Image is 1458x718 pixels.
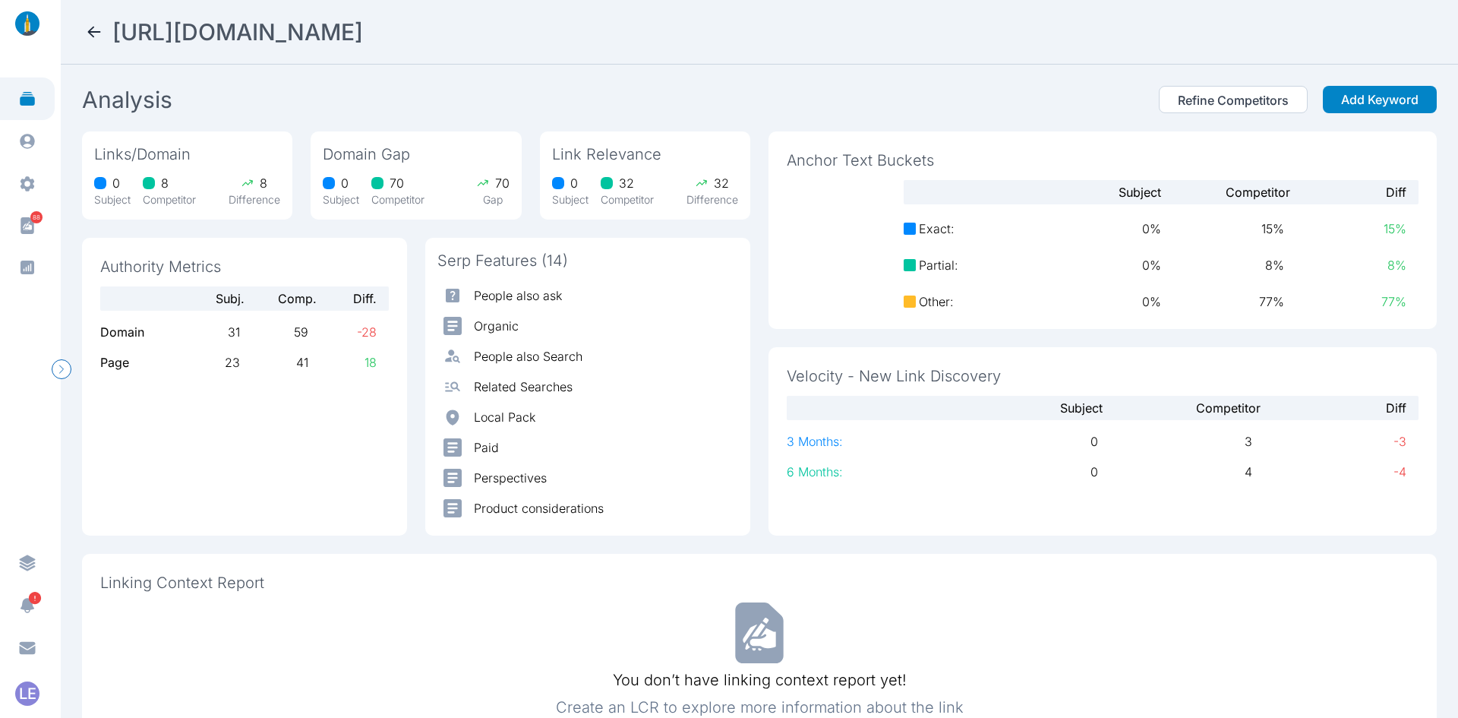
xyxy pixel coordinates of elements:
[944,463,1098,481] span: 0
[341,174,349,192] span: 0
[323,144,509,165] span: Domain Gap
[112,174,120,192] span: 0
[260,174,267,192] span: 8
[1290,183,1419,201] span: Diff
[714,174,729,192] span: 32
[1261,399,1419,417] span: Diff
[686,192,738,207] p: Difference
[30,211,43,223] span: 88
[787,365,1419,387] span: Velocity - New Link Discovery
[437,250,738,271] span: Serp Features (14)
[100,323,172,341] p: Domain
[945,399,1103,417] span: Subject
[474,378,573,396] p: Related Searches
[787,432,944,451] p: 3 Months:
[100,572,1419,593] span: Linking Context Report
[172,289,245,308] span: Subj.
[323,192,359,207] p: Subject
[245,289,317,308] span: Comp.
[390,174,404,192] span: 70
[1284,293,1407,311] span: 77 %
[619,174,634,192] span: 32
[613,669,907,691] p: You don’t have linking context report yet!
[787,150,1419,171] span: Anchor Text Buckets
[94,144,280,165] span: Links/Domain
[143,192,196,207] p: Competitor
[919,256,958,274] span: Partial :
[100,256,389,277] span: Authority Metrics
[1252,463,1406,481] span: -4
[317,289,389,308] span: Diff.
[474,438,499,457] p: Paid
[570,174,578,192] span: 0
[1284,220,1407,238] span: 15 %
[229,192,280,207] p: Difference
[787,463,944,481] p: 6 Months:
[1033,183,1162,201] span: Subject
[1323,86,1437,113] button: Add Keyword
[308,353,377,372] span: 18
[474,469,547,487] p: Perspectives
[1098,463,1252,481] span: 4
[474,499,604,517] p: Product considerations
[1284,256,1407,274] span: 8 %
[1161,256,1284,274] span: 8 %
[1159,86,1308,113] button: Refine Competitors
[601,192,654,207] p: Competitor
[172,353,240,372] span: 23
[1039,220,1162,238] span: 0 %
[172,323,240,341] span: 31
[1098,432,1252,451] span: 3
[240,353,308,372] span: 41
[100,353,172,372] p: Page
[308,323,377,341] span: -28
[556,697,964,718] p: Create an LCR to explore more information about the link
[474,347,582,365] p: People also Search
[161,174,169,192] span: 8
[9,11,46,36] img: linklaunch_small.2ae18699.png
[552,144,738,165] span: Link Relevance
[919,220,955,238] span: Exact :
[240,323,308,341] span: 59
[94,192,131,207] p: Subject
[474,408,535,426] p: Local Pack
[919,293,954,311] span: Other :
[371,192,424,207] p: Competitor
[495,174,510,192] span: 70
[82,86,172,113] h2: Analysis
[474,317,519,335] p: Organic
[1039,293,1162,311] span: 0 %
[1103,399,1261,417] span: Competitor
[1161,293,1284,311] span: 77 %
[552,192,589,207] p: Subject
[483,192,503,207] p: Gap
[1161,220,1284,238] span: 15 %
[1161,183,1290,201] span: Competitor
[112,18,363,46] h2: https://www.effectiveagents.com/resources/scottsdales-top-realtors-2025s-best-10-agents-by-perfor...
[944,432,1098,451] span: 0
[1039,256,1162,274] span: 0 %
[1252,432,1406,451] span: -3
[474,286,562,305] p: People also ask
